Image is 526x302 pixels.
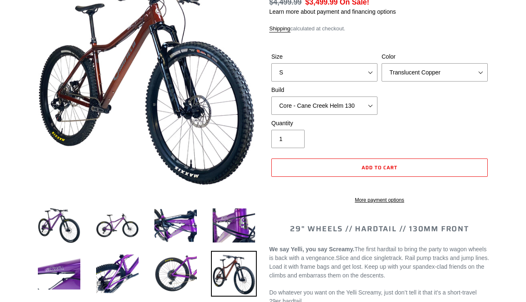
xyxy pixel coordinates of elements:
img: Load image into Gallery viewer, YELLI SCREAMY - Complete Bike [36,203,82,248]
span: 29" WHEELS // HARDTAIL // 130MM FRONT [290,223,469,235]
b: We say Yelli, you say Screamy. [269,246,355,252]
img: Load image into Gallery viewer, YELLI SCREAMY - Complete Bike [153,203,198,248]
button: Add to cart [271,158,488,177]
img: Load image into Gallery viewer, YELLI SCREAMY - Complete Bike [211,203,257,248]
a: More payment options [271,196,488,204]
div: calculated at checkout. [269,25,490,33]
a: Learn more about payment and financing options [269,8,396,15]
img: Load image into Gallery viewer, YELLI SCREAMY - Complete Bike [153,251,198,297]
label: Build [271,86,377,94]
p: Slice and dice singletrack. Rail pump tracks and jump lines. Load it with frame bags and get lost... [269,245,490,280]
a: Shipping [269,25,290,32]
label: Size [271,52,377,61]
label: Color [382,52,488,61]
span: The first hardtail to bring the party to wagon wheels is back with a vengeance. [269,246,486,261]
span: Add to cart [362,163,397,171]
img: Load image into Gallery viewer, YELLI SCREAMY - Complete Bike [36,251,82,297]
img: Load image into Gallery viewer, YELLI SCREAMY - Complete Bike [94,251,140,297]
img: Load image into Gallery viewer, YELLI SCREAMY - Complete Bike [94,203,140,248]
label: Quantity [271,119,377,128]
img: Load image into Gallery viewer, YELLI SCREAMY - Complete Bike [211,251,257,297]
